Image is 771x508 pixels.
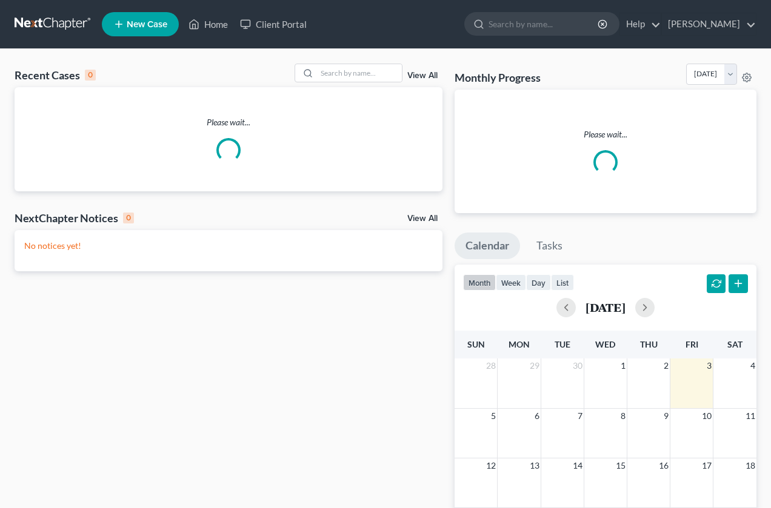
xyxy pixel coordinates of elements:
span: 12 [485,458,497,473]
input: Search by name... [489,13,599,35]
a: Client Portal [234,13,313,35]
span: 8 [619,409,627,423]
span: 3 [706,358,713,373]
span: 16 [658,458,670,473]
h2: [DATE] [586,301,626,314]
span: Tue [555,339,570,349]
span: New Case [127,20,167,29]
a: Calendar [455,233,520,259]
a: [PERSON_NAME] [662,13,756,35]
span: 9 [663,409,670,423]
span: 11 [744,409,756,423]
span: 1 [619,358,627,373]
span: 17 [701,458,713,473]
h3: Monthly Progress [455,70,541,85]
span: 28 [485,358,497,373]
a: View All [407,214,438,223]
span: 15 [615,458,627,473]
span: 5 [490,409,497,423]
span: 10 [701,409,713,423]
div: 0 [123,213,134,223]
p: No notices yet! [24,240,433,252]
a: Home [182,13,234,35]
span: 30 [572,358,584,373]
span: 2 [663,358,670,373]
span: Wed [595,339,615,349]
span: Thu [640,339,658,349]
div: 0 [85,70,96,81]
span: Sat [727,339,743,349]
a: View All [407,71,438,80]
span: 13 [529,458,541,473]
button: list [551,274,574,291]
button: month [463,274,496,291]
a: Help [620,13,661,35]
div: Recent Cases [15,68,96,82]
p: Please wait... [464,128,747,140]
span: 7 [576,409,584,423]
input: Search by name... [317,64,402,82]
div: NextChapter Notices [15,211,134,225]
span: 29 [529,358,541,373]
button: day [526,274,551,291]
button: week [496,274,526,291]
span: 6 [533,409,541,423]
span: Fri [686,339,698,349]
p: Please wait... [15,116,442,128]
span: Sun [467,339,485,349]
a: Tasks [526,233,573,259]
span: 18 [744,458,756,473]
span: 14 [572,458,584,473]
span: 4 [749,358,756,373]
span: Mon [509,339,530,349]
